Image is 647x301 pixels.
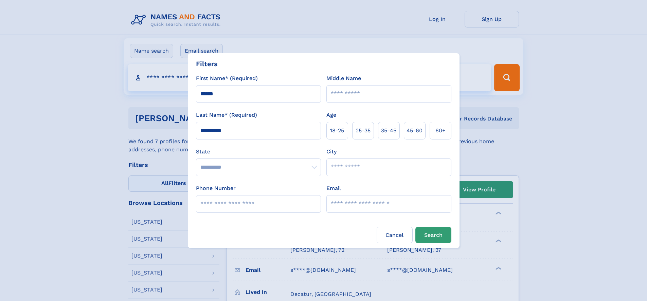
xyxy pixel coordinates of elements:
[196,148,321,156] label: State
[415,227,451,243] button: Search
[196,59,218,69] div: Filters
[326,184,341,192] label: Email
[435,127,446,135] span: 60+
[407,127,423,135] span: 45‑60
[326,148,337,156] label: City
[326,111,336,119] label: Age
[381,127,396,135] span: 35‑45
[377,227,413,243] label: Cancel
[196,184,236,192] label: Phone Number
[196,111,257,119] label: Last Name* (Required)
[356,127,371,135] span: 25‑35
[330,127,344,135] span: 18‑25
[326,74,361,82] label: Middle Name
[196,74,258,82] label: First Name* (Required)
